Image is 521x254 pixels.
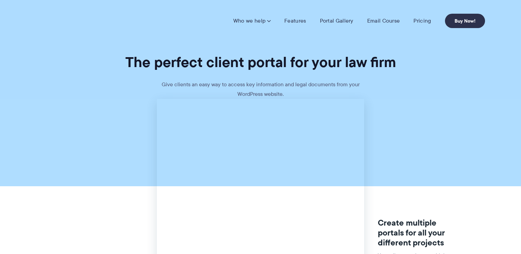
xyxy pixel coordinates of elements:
a: Email Course [367,17,400,24]
a: Features [284,17,306,24]
a: Portal Gallery [320,17,353,24]
a: Buy Now! [445,14,485,28]
a: Pricing [413,17,431,24]
p: Give clients an easy way to access key information and legal documents from your WordPress website. [158,80,363,99]
a: Who we help [233,17,271,24]
h3: Create multiple portals for all your different projects [378,218,453,247]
